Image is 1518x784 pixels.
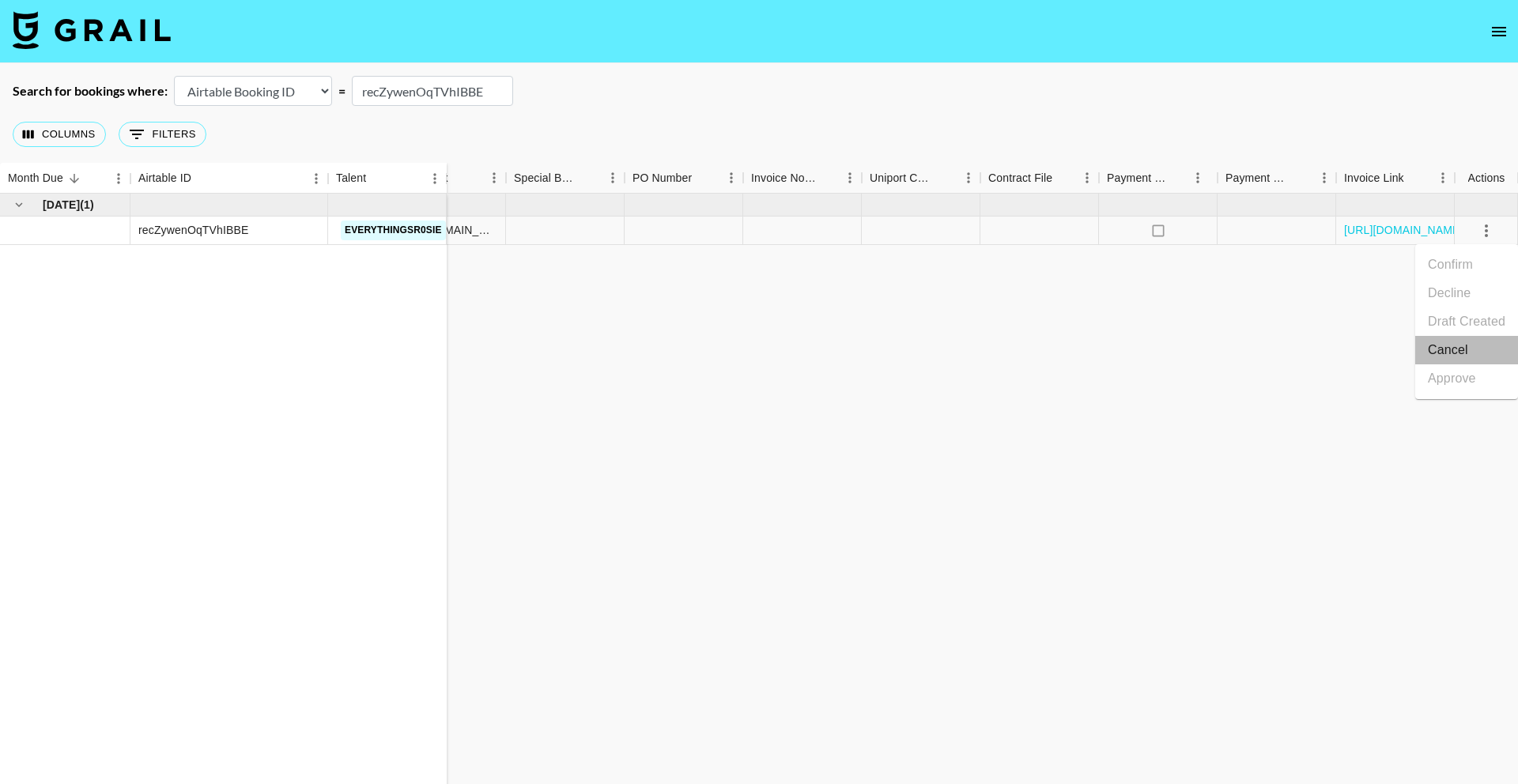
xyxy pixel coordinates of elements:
[1225,163,1290,194] div: Payment Sent Date
[980,163,1099,194] div: Contract File
[328,163,447,194] div: Talent
[138,222,249,238] div: recZywenOqTVhIBBE
[63,168,85,190] button: Sort
[482,166,506,190] button: Menu
[43,197,80,213] span: [DATE]
[8,163,63,194] div: Month Due
[1290,167,1312,189] button: Sort
[1169,167,1191,189] button: Sort
[862,163,980,194] div: Uniport Contact Email
[8,194,30,216] button: hide children
[366,168,388,190] button: Sort
[988,163,1052,194] div: Contract File
[423,167,447,190] button: Menu
[692,167,714,189] button: Sort
[1431,166,1455,190] button: Menu
[1107,163,1169,194] div: Payment Sent
[13,83,168,99] div: Search for bookings where:
[1344,163,1404,194] div: Invoice Link
[838,166,862,190] button: Menu
[601,166,625,190] button: Menu
[448,167,470,189] button: Sort
[579,167,601,189] button: Sort
[387,163,506,194] div: Video Link
[138,163,191,194] div: Airtable ID
[957,166,980,190] button: Menu
[341,220,446,240] a: everythingsr0sie
[1336,163,1455,194] div: Invoice Link
[338,83,346,99] div: =
[80,197,94,213] span: ( 1 )
[632,163,692,194] div: PO Number
[1344,222,1463,238] a: [URL][DOMAIN_NAME]
[514,163,579,194] div: Special Booking Type
[191,168,213,190] button: Sort
[1404,167,1426,189] button: Sort
[119,122,206,147] button: Show filters
[130,163,328,194] div: Airtable ID
[1099,163,1218,194] div: Payment Sent
[1483,16,1515,47] button: open drawer
[935,167,957,189] button: Sort
[719,166,743,190] button: Menu
[1218,163,1336,194] div: Payment Sent Date
[1075,166,1099,190] button: Menu
[1052,167,1074,189] button: Sort
[1312,166,1336,190] button: Menu
[1468,163,1505,194] div: Actions
[13,122,106,147] button: Select columns
[1455,163,1518,194] div: Actions
[506,163,625,194] div: Special Booking Type
[336,163,366,194] div: Talent
[870,163,935,194] div: Uniport Contact Email
[743,163,862,194] div: Invoice Notes
[1186,166,1210,190] button: Menu
[304,167,328,190] button: Menu
[13,11,171,49] img: Grail Talent
[1473,217,1500,244] button: select merge strategy
[107,167,130,190] button: Menu
[816,167,838,189] button: Sort
[751,163,816,194] div: Invoice Notes
[1415,336,1518,364] li: Cancel
[625,163,743,194] div: PO Number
